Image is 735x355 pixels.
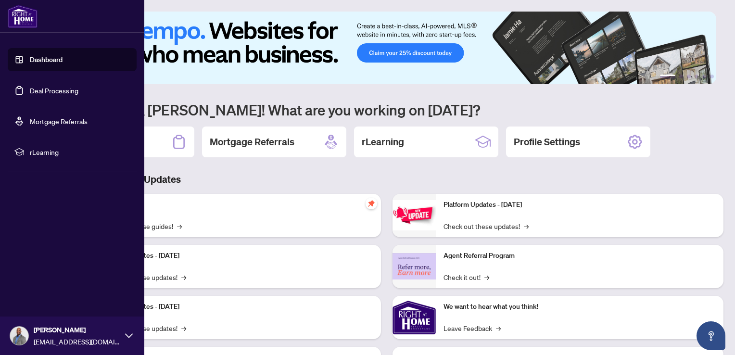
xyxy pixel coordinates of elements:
span: [EMAIL_ADDRESS][DOMAIN_NAME] [34,336,120,347]
span: → [181,323,186,333]
span: → [177,221,182,231]
a: Check it out!→ [444,272,489,282]
img: Platform Updates - June 23, 2025 [393,200,436,230]
img: Profile Icon [10,327,28,345]
img: Agent Referral Program [393,253,436,279]
button: 3 [687,75,691,78]
a: Check out these updates!→ [444,221,529,231]
p: We want to hear what you think! [444,302,716,312]
button: 6 [710,75,714,78]
h2: Mortgage Referrals [210,135,294,149]
span: → [484,272,489,282]
h1: Welcome back [PERSON_NAME]! What are you working on [DATE]? [50,101,723,119]
img: We want to hear what you think! [393,296,436,339]
span: → [181,272,186,282]
p: Platform Updates - [DATE] [101,302,373,312]
p: Platform Updates - [DATE] [444,200,716,210]
button: Open asap [697,321,725,350]
p: Platform Updates - [DATE] [101,251,373,261]
span: rLearning [30,147,130,157]
h3: Brokerage & Industry Updates [50,173,723,186]
p: Self-Help [101,200,373,210]
a: Mortgage Referrals [30,117,88,126]
a: Leave Feedback→ [444,323,501,333]
span: [PERSON_NAME] [34,325,120,335]
a: Dashboard [30,55,63,64]
button: 4 [695,75,698,78]
span: → [496,323,501,333]
button: 1 [660,75,675,78]
img: Slide 0 [50,12,716,84]
span: pushpin [366,198,377,209]
h2: rLearning [362,135,404,149]
button: 5 [702,75,706,78]
p: Agent Referral Program [444,251,716,261]
span: → [524,221,529,231]
button: 2 [679,75,683,78]
a: Deal Processing [30,86,78,95]
img: logo [8,5,38,28]
h2: Profile Settings [514,135,580,149]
